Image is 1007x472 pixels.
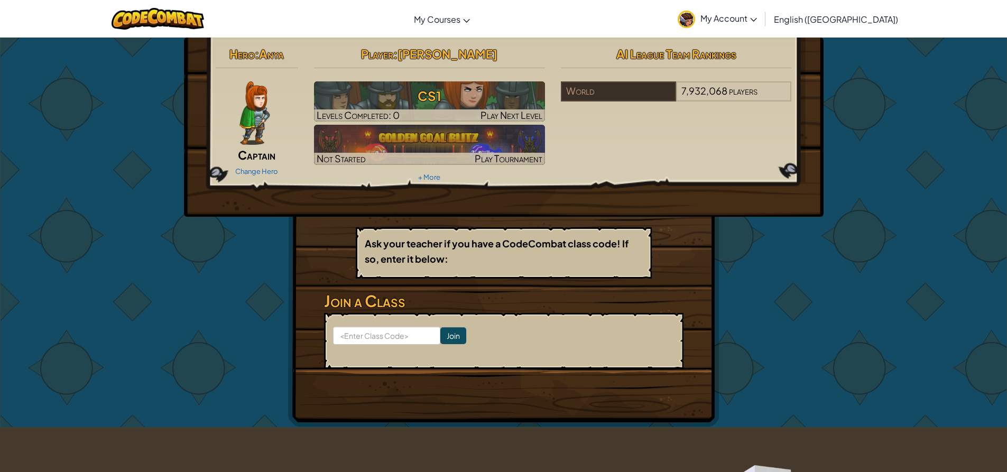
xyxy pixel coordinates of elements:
[475,152,542,164] span: Play Tournament
[235,167,278,175] a: Change Hero
[112,8,204,30] img: CodeCombat logo
[238,147,275,162] span: Captain
[314,84,545,108] h3: CS1
[409,5,475,33] a: My Courses
[361,47,393,61] span: Player
[229,47,255,61] span: Hero
[414,14,460,25] span: My Courses
[672,2,762,35] a: My Account
[700,13,757,24] span: My Account
[616,47,736,61] span: AI League Team Rankings
[239,81,270,145] img: captain-pose.png
[681,85,727,97] span: 7,932,068
[393,47,398,61] span: :
[729,85,757,97] span: players
[317,152,366,164] span: Not Started
[678,11,695,28] img: avatar
[314,81,545,122] img: CS1
[440,327,466,344] input: Join
[314,125,545,165] img: Golden Goal
[418,173,440,181] a: + More
[259,47,284,61] span: Anya
[398,47,497,61] span: [PERSON_NAME]
[365,237,629,265] b: Ask your teacher if you have a CodeCombat class code! If so, enter it below:
[774,14,898,25] span: English ([GEOGRAPHIC_DATA])
[561,91,792,104] a: World7,932,068players
[481,109,542,121] span: Play Next Level
[255,47,259,61] span: :
[317,109,400,121] span: Levels Completed: 0
[333,327,440,345] input: <Enter Class Code>
[769,5,903,33] a: English ([GEOGRAPHIC_DATA])
[314,125,545,165] a: Not StartedPlay Tournament
[314,81,545,122] a: Play Next Level
[324,289,683,313] h3: Join a Class
[561,81,676,101] div: World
